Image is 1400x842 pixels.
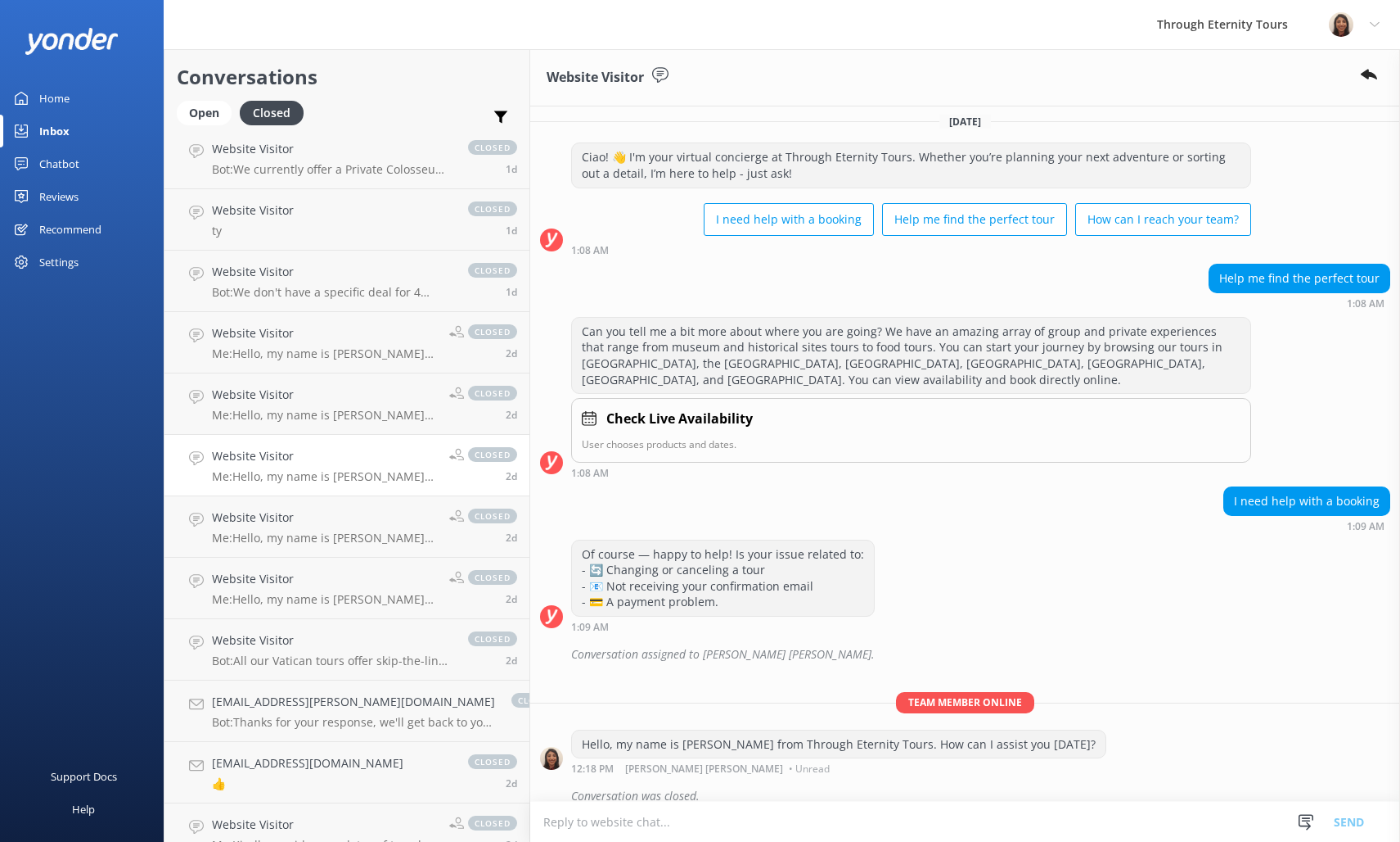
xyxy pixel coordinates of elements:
[212,816,437,834] h4: Website Visitor
[212,715,495,730] p: Bot: Thanks for your response, we'll get back to you as soon as we can during opening hours.
[547,67,644,88] h3: Website Visitor
[468,509,517,523] span: closed
[212,509,437,527] h4: Website Visitor
[164,312,529,373] a: Website VisitorMe:Hello, my name is [PERSON_NAME] from Through Eternity Tours. Thank you for your...
[212,224,294,238] p: ty
[240,103,312,121] a: Closed
[506,162,517,176] span: Sep 09 2025 05:57am (UTC +02:00) Europe/Amsterdam
[1329,12,1353,37] img: 725-1755267273.png
[468,816,517,831] span: closed
[177,103,240,121] a: Open
[212,654,452,668] p: Bot: All our Vatican tours offer skip-the-line access. You can explore options such as the Early ...
[572,318,1250,393] div: Can you tell me a bit more about where you are going? We have an amazing array of group and priva...
[25,28,119,55] img: yonder-white-logo.png
[572,541,874,616] div: Of course — happy to help! Is your issue related to: - 🔄 Changing or canceling a tour - 📧 Not rec...
[571,246,609,256] strong: 1:08 AM
[468,570,517,585] span: closed
[572,731,1105,758] div: Hello, my name is [PERSON_NAME] from Through Eternity Tours. How can I assist you [DATE]?
[39,213,101,246] div: Recommend
[1209,297,1390,309] div: Sep 08 2025 01:08am (UTC +02:00) Europe/Amsterdam
[212,162,452,177] p: Bot: We currently offer a Private Colosseum Underground Tour with Arena Floor & Ancient [GEOGRAPH...
[1347,522,1384,532] strong: 1:09 AM
[164,496,529,558] a: Website VisitorMe:Hello, my name is [PERSON_NAME] from Through Eternity Tours. How can I assist y...
[240,101,304,125] div: Closed
[212,754,403,772] h4: [EMAIL_ADDRESS][DOMAIN_NAME]
[704,203,874,236] button: I need help with a booking
[571,782,1390,810] div: Conversation was closed.
[212,447,437,465] h4: Website Visitor
[468,201,517,216] span: closed
[506,408,517,422] span: Sep 08 2025 12:19pm (UTC +02:00) Europe/Amsterdam
[39,82,70,115] div: Home
[571,764,614,774] strong: 12:18 PM
[540,641,1390,668] div: 2025-09-08T10:18:45.712
[572,143,1250,187] div: Ciao! 👋 I'm your virtual concierge at Through Eternity Tours. Whether you’re planning your next a...
[468,140,517,155] span: closed
[39,115,70,147] div: Inbox
[1224,487,1389,515] div: I need help with a booking
[51,760,117,793] div: Support Docs
[39,246,79,278] div: Settings
[212,324,437,342] h4: Website Visitor
[571,621,875,632] div: Sep 08 2025 01:09am (UTC +02:00) Europe/Amsterdam
[625,764,783,774] span: [PERSON_NAME] [PERSON_NAME]
[511,693,560,708] span: closed
[177,101,232,125] div: Open
[164,373,529,435] a: Website VisitorMe:Hello, my name is [PERSON_NAME] from Through Eternity Tours. How can I assist y...
[212,386,437,404] h4: Website Visitor
[212,693,495,711] h4: [EMAIL_ADDRESS][PERSON_NAME][DOMAIN_NAME]
[212,631,452,650] h4: Website Visitor
[39,180,79,213] div: Reviews
[212,469,437,484] p: Me: Hello, my name is [PERSON_NAME] from Through Eternity Tours. How can I assist you [DATE]?
[39,147,79,180] div: Chatbot
[164,742,529,804] a: [EMAIL_ADDRESS][DOMAIN_NAME]👍closed2d
[212,531,437,545] p: Me: Hello, my name is [PERSON_NAME] from Through Eternity Tours. How can I assist you [DATE]?
[164,435,529,496] a: Website VisitorMe:Hello, my name is [PERSON_NAME] from Through Eternity Tours. How can I assist y...
[212,201,294,220] h4: Website Visitor
[468,386,517,401] span: closed
[540,782,1390,810] div: 2025-09-08T10:18:50.254
[506,285,517,299] span: Sep 08 2025 10:49pm (UTC +02:00) Europe/Amsterdam
[1347,299,1384,309] strong: 1:08 AM
[212,408,437,423] p: Me: Hello, my name is [PERSON_NAME] from Through Eternity Tours. How can I assist you [DATE]?
[571,622,609,632] strong: 1:09 AM
[212,592,437,607] p: Me: Hello, my name is [PERSON_NAME] from Through Eternity Tours. You have reached the Reservation...
[468,754,517,769] span: closed
[212,263,452,281] h4: Website Visitor
[582,437,1240,452] p: User chooses products and dates.
[212,285,452,300] p: Bot: We don't have a specific deal for 4 people, but if you book four or more private tours with ...
[468,631,517,646] span: closed
[164,128,529,189] a: Website VisitorBot:We currently offer a Private Colosseum Underground Tour with Arena Floor & Anc...
[468,324,517,339] span: closed
[1223,520,1390,532] div: Sep 08 2025 01:09am (UTC +02:00) Europe/Amsterdam
[571,467,1251,478] div: Sep 08 2025 01:08am (UTC +02:00) Europe/Amsterdam
[1075,203,1251,236] button: How can I reach your team?
[1209,265,1389,292] div: Help me find the perfect tour
[468,263,517,278] span: closed
[939,115,991,129] span: [DATE]
[789,764,830,774] span: • Unread
[571,763,1106,774] div: Sep 08 2025 12:18pm (UTC +02:00) Europe/Amsterdam
[468,447,517,462] span: closed
[212,776,403,791] p: 👍
[606,409,753,430] h4: Check Live Availability
[571,469,609,478] strong: 1:08 AM
[72,793,95,826] div: Help
[896,692,1034,713] span: Team member online
[506,592,517,606] span: Sep 08 2025 12:18pm (UTC +02:00) Europe/Amsterdam
[506,776,517,790] span: Sep 08 2025 12:36am (UTC +02:00) Europe/Amsterdam
[506,531,517,545] span: Sep 08 2025 12:18pm (UTC +02:00) Europe/Amsterdam
[506,346,517,360] span: Sep 08 2025 04:25pm (UTC +02:00) Europe/Amsterdam
[571,641,1390,668] div: Conversation assigned to [PERSON_NAME] [PERSON_NAME].
[177,61,517,93] h2: Conversations
[571,244,1251,256] div: Sep 08 2025 01:08am (UTC +02:00) Europe/Amsterdam
[212,140,452,158] h4: Website Visitor
[506,654,517,668] span: Sep 08 2025 03:15am (UTC +02:00) Europe/Amsterdam
[164,619,529,681] a: Website VisitorBot:All our Vatican tours offer skip-the-line access. You can explore options such...
[164,681,529,742] a: [EMAIL_ADDRESS][PERSON_NAME][DOMAIN_NAME]Bot:Thanks for your response, we'll get back to you as s...
[164,558,529,619] a: Website VisitorMe:Hello, my name is [PERSON_NAME] from Through Eternity Tours. You have reached t...
[164,189,529,251] a: Website Visitortyclosed1d
[212,346,437,361] p: Me: Hello, my name is [PERSON_NAME] from Through Eternity Tours. Thank you for your question. Kin...
[882,203,1067,236] button: Help me find the perfect tour
[164,251,529,312] a: Website VisitorBot:We don't have a specific deal for 4 people, but if you book four or more priva...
